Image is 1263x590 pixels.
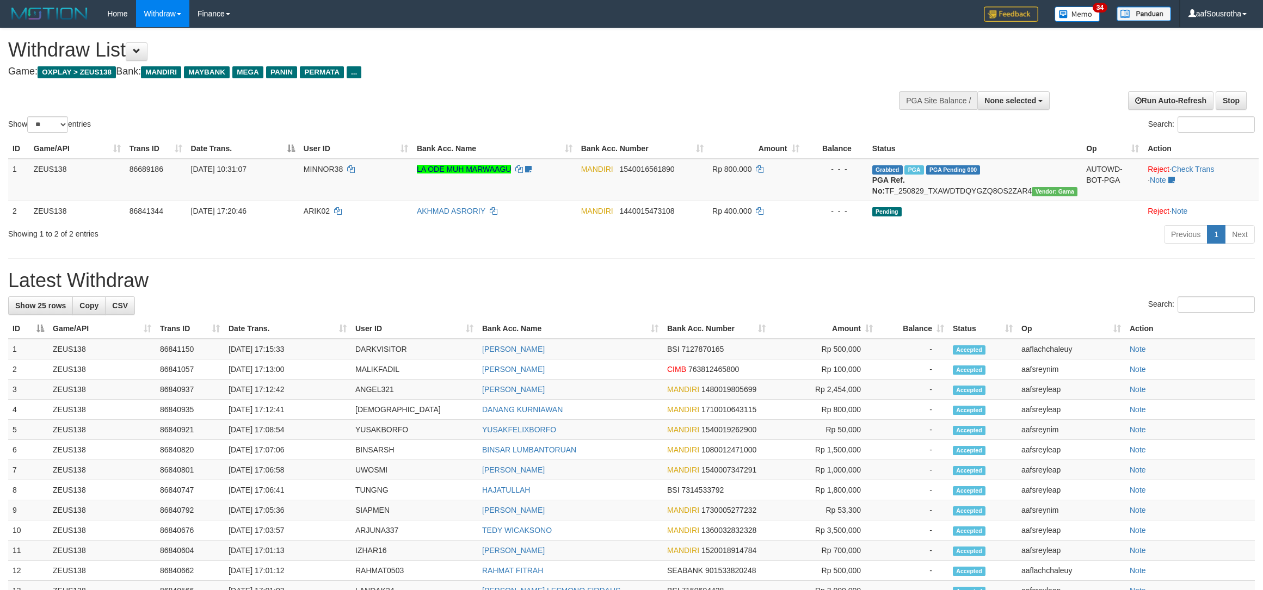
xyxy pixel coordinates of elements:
img: panduan.png [1117,7,1171,21]
span: MANDIRI [581,207,613,215]
td: aafsreyleap [1017,541,1125,561]
td: [DATE] 17:06:58 [224,460,351,480]
td: ZEUS138 [48,480,156,500]
td: 86840801 [156,460,224,480]
span: Copy 1540016561890 to clipboard [619,165,674,173]
span: Rp 800.000 [712,165,751,173]
td: 5 [8,420,48,440]
span: [DATE] 17:20:46 [191,207,247,215]
td: 3 [8,380,48,400]
td: - [877,339,948,359]
td: 86840792 [156,500,224,520]
span: MANDIRI [581,165,613,173]
td: Rp 53,300 [770,500,877,520]
th: Action [1143,139,1259,159]
td: Rp 1,500,000 [770,440,877,460]
td: [DATE] 17:01:12 [224,561,351,581]
span: Copy 1730005277232 to clipboard [701,506,756,514]
td: RAHMAT0503 [351,561,478,581]
span: Accepted [953,365,985,375]
td: MALIKFADIL [351,359,478,380]
span: MANDIRI [667,385,699,394]
a: Reject [1148,165,1169,173]
span: Accepted [953,345,985,355]
span: MANDIRI [667,546,699,555]
td: ZEUS138 [48,541,156,561]
td: 86840937 [156,380,224,400]
th: Bank Acc. Name: activate to sort column ascending [412,139,577,159]
td: Rp 50,000 [770,420,877,440]
th: User ID: activate to sort column ascending [299,139,412,159]
td: IZHAR16 [351,541,478,561]
label: Search: [1148,116,1255,133]
label: Show entries [8,116,91,133]
span: Copy 763812465800 to clipboard [688,365,739,374]
a: HAJATULLAH [482,486,530,494]
td: Rp 3,500,000 [770,520,877,541]
a: Note [1150,176,1166,184]
td: 86840662 [156,561,224,581]
td: 9 [8,500,48,520]
td: aafsreyleap [1017,460,1125,480]
a: DANANG KURNIAWAN [482,405,563,414]
span: MINNOR38 [304,165,343,173]
td: 86840747 [156,480,224,500]
span: [DATE] 10:31:07 [191,165,247,173]
td: [DATE] 17:12:41 [224,400,351,420]
a: [PERSON_NAME] [482,506,545,514]
td: Rp 2,454,000 [770,380,877,400]
span: Accepted [953,567,985,576]
td: 86840820 [156,440,224,460]
td: SIAPMEN [351,500,478,520]
td: [DATE] 17:08:54 [224,420,351,440]
span: Accepted [953,546,985,556]
td: ZEUS138 [48,420,156,440]
span: Copy 1360032832328 to clipboard [701,526,756,535]
div: - - - [808,164,864,175]
span: Vendor URL: https://trx31.1velocity.biz [1032,187,1077,196]
td: 86840921 [156,420,224,440]
td: - [877,541,948,561]
div: PGA Site Balance / [899,91,977,110]
a: Note [1130,445,1146,454]
td: Rp 700,000 [770,541,877,561]
td: 11 [8,541,48,561]
td: aafsreynim [1017,420,1125,440]
a: Note [1130,385,1146,394]
td: 7 [8,460,48,480]
td: 4 [8,400,48,420]
a: Next [1225,225,1255,244]
td: Rp 500,000 [770,561,877,581]
a: [PERSON_NAME] [482,465,545,474]
td: ARJUNA337 [351,520,478,541]
th: Bank Acc. Name: activate to sort column ascending [478,319,663,339]
a: Note [1130,365,1146,374]
td: ZEUS138 [48,400,156,420]
a: YUSAKFELIXBORFO [482,425,556,434]
span: Copy 1540019262900 to clipboard [701,425,756,434]
h1: Latest Withdraw [8,270,1255,291]
span: Accepted [953,426,985,435]
th: Game/API: activate to sort column ascending [29,139,125,159]
td: ZEUS138 [48,520,156,541]
td: 10 [8,520,48,541]
td: aaflachchaleuy [1017,339,1125,359]
span: Accepted [953,486,985,495]
span: Copy 7314533792 to clipboard [681,486,724,494]
th: Date Trans.: activate to sort column ascending [224,319,351,339]
span: Copy 901533820248 to clipboard [705,566,756,575]
td: - [877,440,948,460]
td: ZEUS138 [48,440,156,460]
th: Status: activate to sort column ascending [948,319,1017,339]
td: - [877,520,948,541]
td: DARKVISITOR [351,339,478,359]
td: 2 [8,201,29,221]
th: Amount: activate to sort column ascending [708,139,804,159]
span: PANIN [266,66,297,78]
th: Bank Acc. Number: activate to sort column ascending [577,139,708,159]
th: Op: activate to sort column ascending [1082,139,1143,159]
span: Accepted [953,506,985,516]
a: Note [1130,526,1146,535]
td: [DATE] 17:07:06 [224,440,351,460]
td: [DATE] 17:15:33 [224,339,351,359]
